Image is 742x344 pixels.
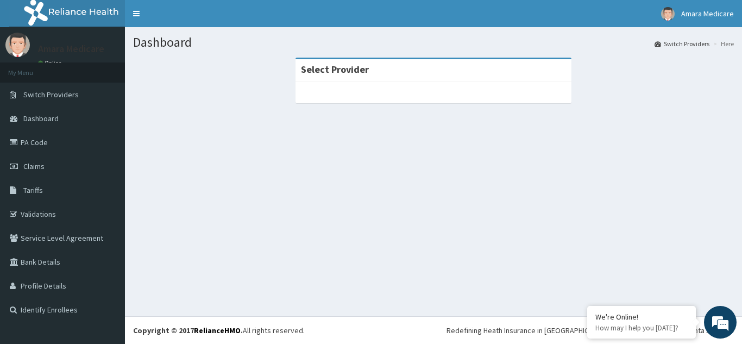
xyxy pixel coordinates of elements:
footer: All rights reserved. [125,316,742,344]
li: Here [710,39,734,48]
p: How may I help you today? [595,323,688,333]
strong: Copyright © 2017 . [133,326,243,335]
strong: Select Provider [301,63,369,76]
a: RelianceHMO [194,326,241,335]
span: Dashboard [23,114,59,123]
span: Tariffs [23,185,43,195]
h1: Dashboard [133,35,734,49]
div: We're Online! [595,312,688,322]
img: User Image [661,7,675,21]
span: Claims [23,161,45,171]
a: Online [38,59,64,67]
p: Amara Medicare [38,44,104,54]
img: User Image [5,33,30,57]
div: Redefining Heath Insurance in [GEOGRAPHIC_DATA] using Telemedicine and Data Science! [447,325,734,336]
span: Switch Providers [23,90,79,99]
a: Switch Providers [655,39,709,48]
span: Amara Medicare [681,9,734,18]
